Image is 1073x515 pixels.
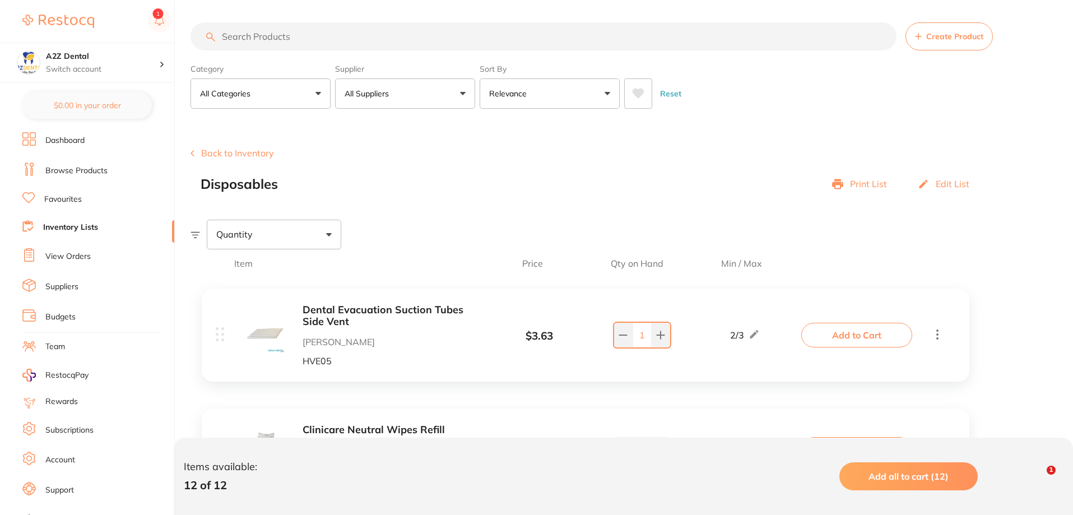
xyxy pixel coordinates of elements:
[480,330,598,342] div: $ 3.63
[191,64,331,74] label: Category
[45,454,75,466] a: Account
[489,88,531,99] p: Relevance
[480,78,620,109] button: Relevance
[191,78,331,109] button: All Categories
[850,179,887,189] p: Print List
[46,64,159,75] p: Switch account
[22,15,94,28] img: Restocq Logo
[45,251,91,262] a: View Orders
[22,92,152,119] button: $0.00 in your order
[926,32,983,41] span: Create Product
[45,425,94,436] a: Subscriptions
[839,462,978,490] button: Add all to cart (12)
[17,52,40,74] img: A2Z Dental
[45,312,76,323] a: Budgets
[22,369,36,382] img: RestocqPay
[202,409,969,490] div: Clinicare Neutral Wipes Refill [PERSON_NAME] CNWR220 $10.68 0/1Add to Cart
[45,165,108,177] a: Browse Products
[44,194,82,205] a: Favourites
[45,370,89,381] span: RestocqPay
[905,22,993,50] button: Create Product
[45,396,78,407] a: Rewards
[1047,466,1056,475] span: 1
[184,461,257,473] p: Items available:
[801,323,912,347] button: Add to Cart
[46,51,159,62] h4: A2Z Dental
[191,148,274,158] button: Back to Inventory
[473,258,592,268] span: Price
[335,64,475,74] label: Supplier
[936,179,969,189] p: Edit List
[45,485,74,496] a: Support
[868,471,949,482] span: Add all to cart (12)
[657,78,685,109] button: Reset
[216,229,253,239] span: Quantity
[303,304,480,327] button: Dental Evacuation Suction Tubes Side Vent
[22,8,94,34] a: Restocq Logo
[592,258,682,268] span: Qty on Hand
[184,479,257,491] p: 12 of 12
[45,135,85,146] a: Dashboard
[345,88,393,99] p: All Suppliers
[801,437,912,462] button: Add to Cart
[45,281,78,293] a: Suppliers
[1024,466,1051,493] iframe: Intercom live chat
[245,428,285,467] img: MjAuanBn
[234,258,473,268] span: Item
[43,222,98,233] a: Inventory Lists
[730,328,760,342] div: 2 / 3
[480,64,620,74] label: Sort By
[45,341,65,352] a: Team
[22,369,89,382] a: RestocqPay
[200,88,255,99] p: All Categories
[303,424,480,436] button: Clinicare Neutral Wipes Refill
[303,356,480,366] p: HVE05
[201,177,278,192] h2: Disposables
[303,337,480,347] p: [PERSON_NAME]
[335,78,475,109] button: All Suppliers
[245,313,285,353] img: LmpwZw
[191,22,897,50] input: Search Products
[682,258,801,268] span: Min / Max
[202,289,969,382] div: Dental Evacuation Suction Tubes Side Vent [PERSON_NAME] HVE05 $3.63 2/3Add to Cart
